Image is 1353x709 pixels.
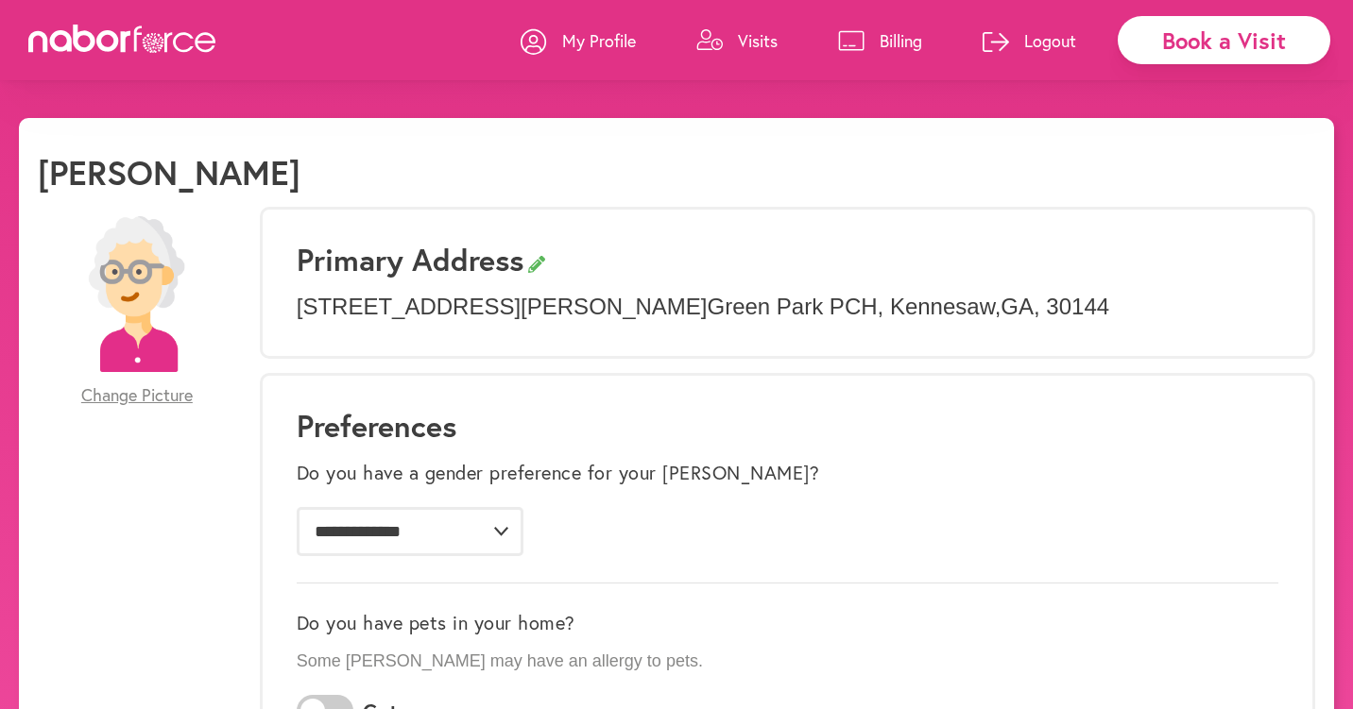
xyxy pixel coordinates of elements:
h1: [PERSON_NAME] [38,152,300,193]
p: Visits [738,29,778,52]
p: Some [PERSON_NAME] may have an allergy to pets. [297,651,1278,672]
a: Billing [838,12,922,69]
img: efc20bcf08b0dac87679abea64c1faab.png [59,216,214,372]
span: Change Picture [81,385,193,406]
h3: Primary Address [297,242,1278,278]
p: Billing [880,29,922,52]
p: Logout [1024,29,1076,52]
label: Do you have pets in your home? [297,612,575,634]
a: My Profile [521,12,636,69]
p: [STREET_ADDRESS][PERSON_NAME] Green Park PCH , Kennesaw , GA , 30144 [297,294,1278,321]
label: Do you have a gender preference for your [PERSON_NAME]? [297,462,820,484]
div: Book a Visit [1118,16,1330,64]
h1: Preferences [297,408,1278,444]
a: Visits [696,12,778,69]
p: My Profile [562,29,636,52]
a: Logout [983,12,1076,69]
